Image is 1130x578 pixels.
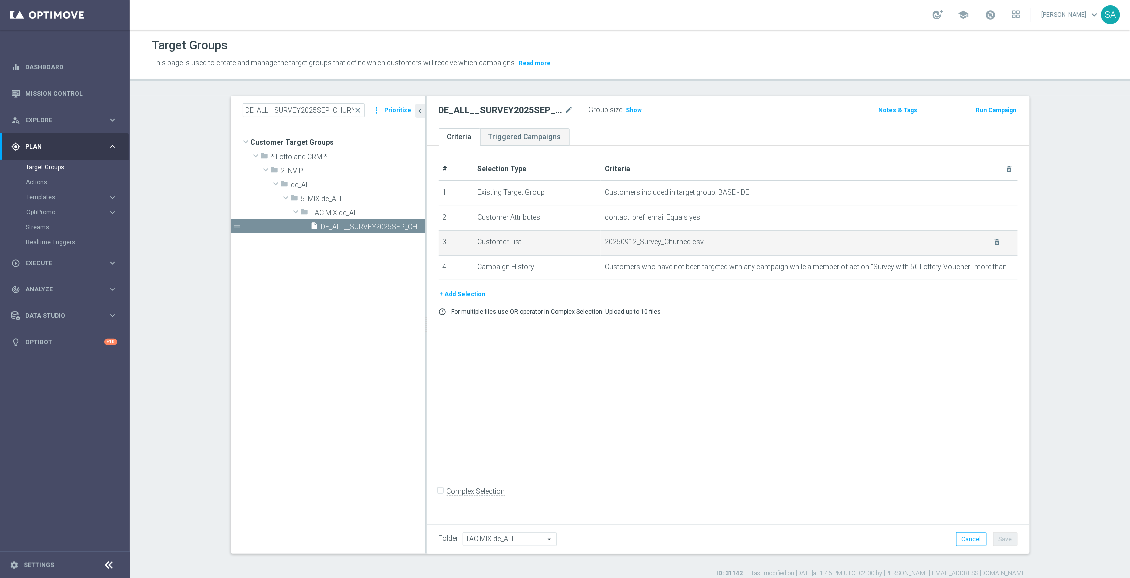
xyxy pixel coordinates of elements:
span: TAC MIX de_ALL [311,209,425,217]
td: Campaign History [473,255,601,280]
td: Customer Attributes [473,206,601,231]
button: equalizer Dashboard [11,63,118,71]
label: Folder [439,534,459,543]
a: [PERSON_NAME]keyboard_arrow_down [1041,7,1101,22]
i: insert_drive_file [311,222,319,233]
span: OptiPromo [26,209,98,215]
i: folder [301,208,309,219]
input: Quick find group or folder [243,103,365,117]
button: Notes & Tags [877,105,918,116]
i: person_search [11,116,20,125]
button: Mission Control [11,90,118,98]
i: mode_edit [565,104,574,116]
i: folder [291,194,299,205]
span: Customer Target Groups [251,135,425,149]
button: Prioritize [383,104,413,117]
span: contact_pref_email Equals yes [605,213,700,222]
div: Optibot [11,329,117,355]
i: delete_forever [1006,165,1014,173]
a: Dashboard [25,54,117,80]
i: equalizer [11,63,20,72]
div: Plan [11,142,108,151]
button: Cancel [956,532,987,546]
p: For multiple files use OR operator in Complex Selection. Upload up to 10 files [452,308,661,316]
button: OptiPromo keyboard_arrow_right [26,208,118,216]
div: Data Studio keyboard_arrow_right [11,312,118,320]
a: Triggered Campaigns [480,128,570,146]
button: chevron_left [415,104,425,118]
span: 20250912_Survey_Churned.csv [605,238,981,246]
button: Templates keyboard_arrow_right [26,193,118,201]
div: Templates [26,190,129,205]
div: SA [1101,5,1120,24]
span: Criteria [605,165,630,173]
span: 2. NVIP [281,167,425,175]
i: keyboard_arrow_right [108,311,117,320]
span: Customers included in target group: BASE - DE [605,188,749,197]
button: track_changes Analyze keyboard_arrow_right [11,286,118,293]
label: ID: 31142 [717,569,743,578]
i: keyboard_arrow_right [108,208,117,217]
span: de_ALL [291,181,425,189]
span: 5. MIX de_ALL [301,195,425,203]
div: Dashboard [11,54,117,80]
div: OptiPromo [26,209,108,215]
button: play_circle_outline Execute keyboard_arrow_right [11,259,118,267]
span: Explore [25,117,108,123]
i: keyboard_arrow_right [108,193,117,202]
div: Streams [26,220,129,235]
div: Execute [11,259,108,268]
td: 3 [439,231,474,256]
div: Target Groups [26,160,129,175]
i: keyboard_arrow_right [108,115,117,125]
button: person_search Explore keyboard_arrow_right [11,116,118,124]
label: Group size [589,106,623,114]
th: # [439,158,474,181]
h2: DE_ALL__SURVEY2025SEP_CHURN_Reminder__ALL_EMA_TAC_MIX [439,104,563,116]
span: * Lottoland CRM * [271,153,425,161]
h1: Target Groups [152,38,228,53]
i: folder [271,166,279,177]
a: Streams [26,223,104,231]
td: 4 [439,255,474,280]
div: Explore [11,116,108,125]
span: Data Studio [25,313,108,319]
label: Last modified on [DATE] at 1:46 PM UTC+02:00 by [PERSON_NAME][EMAIL_ADDRESS][DOMAIN_NAME] [752,569,1027,578]
div: Realtime Triggers [26,235,129,250]
button: gps_fixed Plan keyboard_arrow_right [11,143,118,151]
span: Customers who have not been targeted with any campaign while a member of action "Survey with 5€ L... [605,263,1014,271]
a: Actions [26,178,104,186]
div: Data Studio [11,311,108,320]
div: lightbulb Optibot +10 [11,338,118,346]
span: Show [626,107,642,114]
span: Templates [26,194,98,200]
a: Criteria [439,128,480,146]
a: Target Groups [26,163,104,171]
label: Complex Selection [447,487,505,496]
i: keyboard_arrow_right [108,258,117,268]
span: This page is used to create and manage the target groups that define which customers will receive... [152,59,516,67]
button: Run Campaign [975,105,1017,116]
a: Optibot [25,329,104,355]
div: Actions [26,175,129,190]
i: folder [281,180,289,191]
div: Mission Control [11,80,117,107]
div: OptiPromo [26,205,129,220]
i: keyboard_arrow_right [108,142,117,151]
button: Save [993,532,1018,546]
th: Selection Type [473,158,601,181]
i: folder [261,152,269,163]
label: : [623,106,624,114]
td: Customer List [473,231,601,256]
a: Settings [24,562,54,568]
div: Analyze [11,285,108,294]
i: error_outline [439,308,447,316]
i: settings [10,561,19,570]
span: close [354,106,362,114]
